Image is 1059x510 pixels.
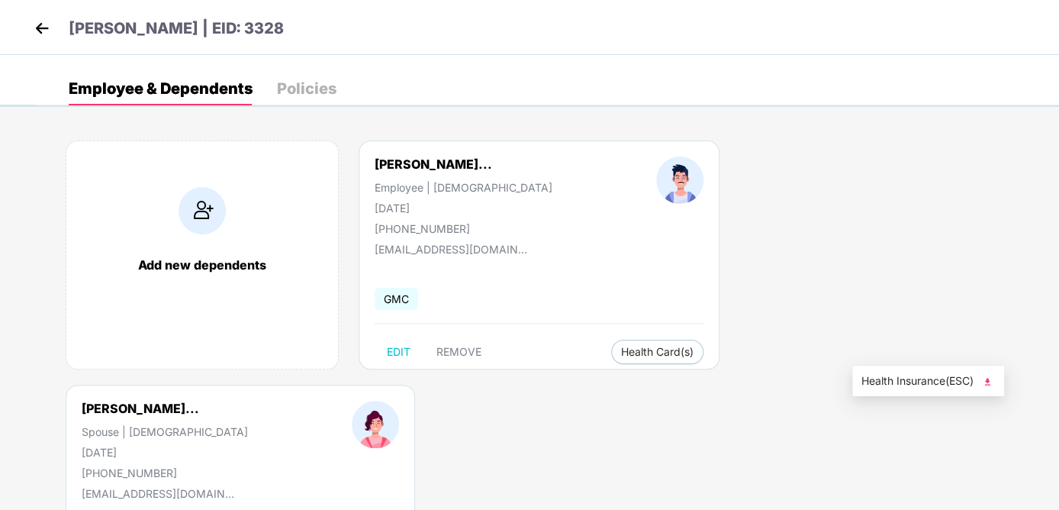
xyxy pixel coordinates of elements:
span: GMC [375,288,418,310]
span: REMOVE [436,346,481,358]
img: back [31,17,53,40]
span: Health Card(s) [621,348,694,356]
p: [PERSON_NAME] | EID: 3328 [69,17,284,40]
div: Spouse | [DEMOGRAPHIC_DATA] [82,425,248,438]
div: Employee | [DEMOGRAPHIC_DATA] [375,181,552,194]
div: [EMAIL_ADDRESS][DOMAIN_NAME] [82,487,234,500]
img: profileImage [352,401,399,448]
div: Employee & Dependents [69,81,253,96]
div: [PHONE_NUMBER] [375,222,552,235]
img: svg+xml;base64,PHN2ZyB4bWxucz0iaHR0cDovL3d3dy53My5vcmcvMjAwMC9zdmciIHhtbG5zOnhsaW5rPSJodHRwOi8vd3... [980,374,995,389]
div: [PERSON_NAME]... [82,401,199,416]
div: [DATE] [375,202,552,215]
button: REMOVE [424,340,494,364]
div: [PERSON_NAME]... [375,157,492,172]
button: EDIT [375,340,423,364]
img: profileImage [656,157,703,204]
div: [DATE] [82,446,248,459]
img: addIcon [179,187,226,234]
div: Policies [277,81,336,96]
span: Health Insurance(ESC) [861,373,995,389]
button: Health Card(s) [611,340,703,364]
div: Add new dependents [82,257,323,273]
span: EDIT [387,346,410,358]
div: [EMAIL_ADDRESS][DOMAIN_NAME] [375,243,527,256]
div: [PHONE_NUMBER] [82,466,248,479]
